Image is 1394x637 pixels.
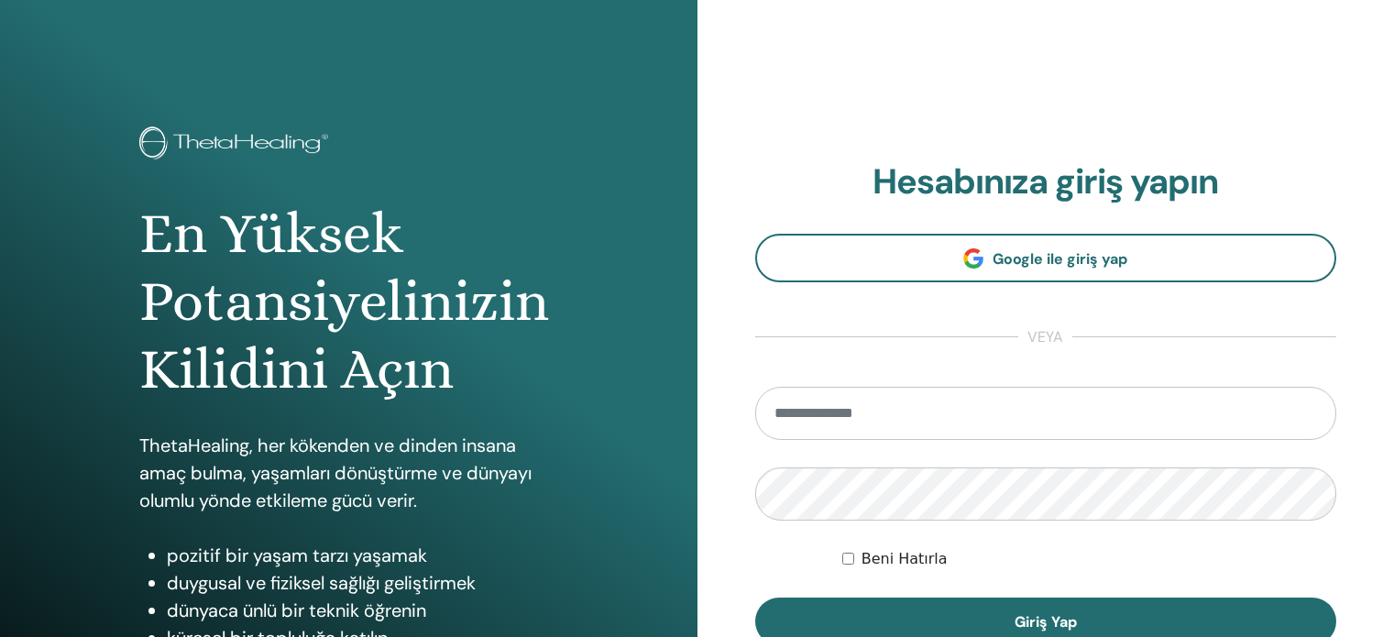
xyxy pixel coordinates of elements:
[842,548,1336,570] div: Keep me authenticated indefinitely or until I manually logout
[993,249,1127,269] span: Google ile giriş yap
[755,234,1337,282] a: Google ile giriş yap
[139,200,558,404] h1: En Yüksek Potansiyelinizin Kilidini Açın
[167,569,558,597] li: duygusal ve fiziksel sağlığı geliştirmek
[167,597,558,624] li: dünyaca ünlü bir teknik öğrenin
[1018,326,1072,348] span: veya
[862,548,948,570] label: Beni Hatırla
[167,542,558,569] li: pozitif bir yaşam tarzı yaşamak
[1015,612,1077,632] span: Giriş Yap
[755,161,1337,203] h2: Hesabınıza giriş yapın
[139,432,558,514] p: ThetaHealing, her kökenden ve dinden insana amaç bulma, yaşamları dönüştürme ve dünyayı olumlu yö...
